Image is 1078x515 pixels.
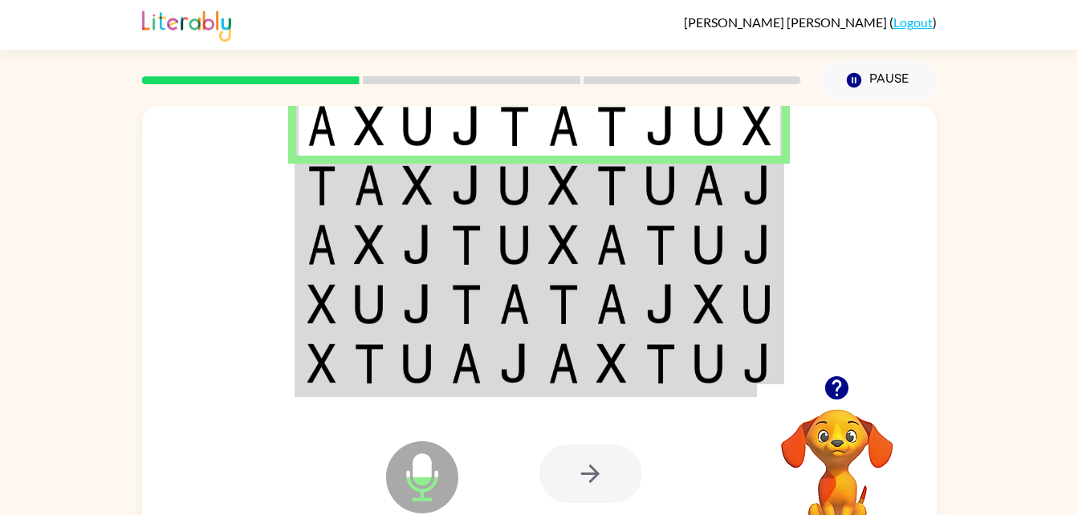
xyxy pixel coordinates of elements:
[548,106,579,146] img: a
[354,225,384,265] img: x
[499,106,530,146] img: t
[596,343,627,383] img: x
[402,225,433,265] img: j
[402,343,433,383] img: u
[499,284,530,324] img: a
[893,14,933,30] a: Logout
[451,106,482,146] img: j
[499,225,530,265] img: u
[684,14,889,30] span: [PERSON_NAME] [PERSON_NAME]
[499,343,530,383] img: j
[307,284,336,324] img: x
[451,165,482,205] img: j
[645,225,676,265] img: t
[548,343,579,383] img: a
[742,106,771,146] img: x
[596,106,627,146] img: t
[548,225,579,265] img: x
[402,106,433,146] img: u
[694,225,724,265] img: u
[142,6,231,42] img: Literably
[307,165,336,205] img: t
[742,225,771,265] img: j
[694,165,724,205] img: a
[307,106,336,146] img: a
[645,284,676,324] img: j
[354,343,384,383] img: t
[596,284,627,324] img: a
[820,62,937,99] button: Pause
[596,165,627,205] img: t
[499,165,530,205] img: u
[645,165,676,205] img: u
[307,225,336,265] img: a
[742,165,771,205] img: j
[548,284,579,324] img: t
[354,284,384,324] img: u
[354,165,384,205] img: a
[742,343,771,383] img: j
[402,284,433,324] img: j
[694,106,724,146] img: u
[307,343,336,383] img: x
[451,225,482,265] img: t
[451,284,482,324] img: t
[694,284,724,324] img: x
[548,165,579,205] img: x
[684,14,937,30] div: ( )
[742,284,771,324] img: u
[451,343,482,383] img: a
[354,106,384,146] img: x
[596,225,627,265] img: a
[645,106,676,146] img: j
[694,343,724,383] img: u
[402,165,433,205] img: x
[645,343,676,383] img: t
